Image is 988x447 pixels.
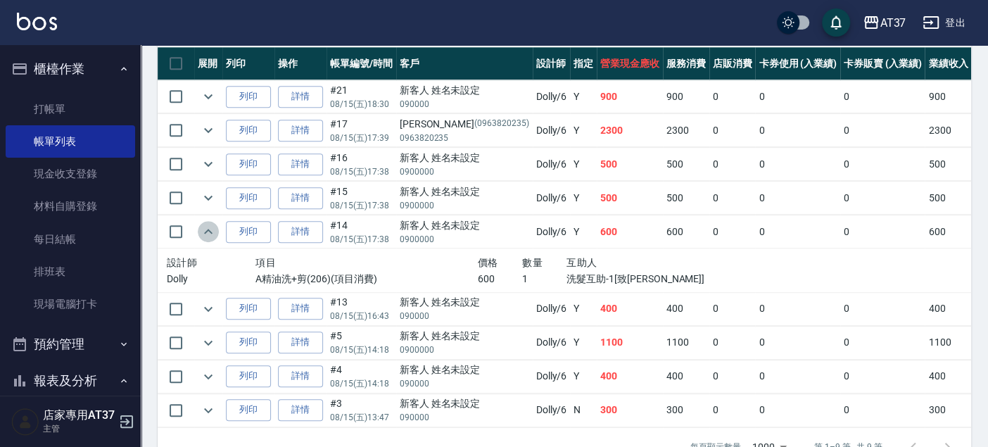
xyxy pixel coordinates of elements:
button: 列印 [226,399,271,421]
td: Y [570,360,597,393]
button: 列印 [226,365,271,387]
p: 090000 [400,98,529,111]
td: 2300 [925,114,971,147]
td: 2300 [663,114,709,147]
th: 指定 [570,47,597,80]
td: 300 [597,394,663,427]
td: 600 [597,215,663,248]
th: 營業現金應收 [597,47,663,80]
p: 08/15 (五) 18:30 [330,98,393,111]
button: 登出 [917,10,971,36]
p: 08/15 (五) 14:18 [330,377,393,390]
p: 0900000 [400,199,529,212]
td: Dolly /6 [533,215,571,248]
button: expand row [198,153,219,175]
td: 0 [755,182,840,215]
p: 主管 [43,422,115,435]
td: 900 [597,80,663,113]
th: 店販消費 [709,47,756,80]
td: Dolly /6 [533,292,571,325]
span: 設計師 [167,257,197,268]
p: 090000 [400,411,529,424]
th: 卡券使用 (入業績) [755,47,840,80]
a: 詳情 [278,153,323,175]
p: 08/15 (五) 13:47 [330,411,393,424]
td: 0 [840,80,925,113]
td: 0 [709,148,756,181]
th: 帳單編號/時間 [327,47,396,80]
td: 0 [755,80,840,113]
button: expand row [198,221,219,242]
td: 0 [709,215,756,248]
td: Dolly /6 [533,182,571,215]
td: 0 [840,182,925,215]
a: 詳情 [278,332,323,353]
td: 1100 [663,326,709,359]
a: 詳情 [278,399,323,421]
a: 詳情 [278,86,323,108]
p: 08/15 (五) 17:38 [330,165,393,178]
th: 卡券販賣 (入業績) [840,47,925,80]
td: 0 [840,148,925,181]
p: 08/15 (五) 17:38 [330,199,393,212]
td: Y [570,148,597,181]
p: 0963820235 [400,132,529,144]
button: 列印 [226,153,271,175]
td: 1100 [597,326,663,359]
div: 新客人 姓名未設定 [400,218,529,233]
button: 櫃檯作業 [6,51,135,87]
a: 詳情 [278,365,323,387]
td: Dolly /6 [533,326,571,359]
span: 價格 [478,257,498,268]
td: #5 [327,326,396,359]
td: 0 [709,182,756,215]
a: 打帳單 [6,93,135,125]
h5: 店家專用AT37 [43,408,115,422]
td: 600 [663,215,709,248]
td: 500 [925,182,971,215]
button: 列印 [226,86,271,108]
th: 服務消費 [663,47,709,80]
a: 每日結帳 [6,223,135,256]
td: Y [570,182,597,215]
p: 600 [478,272,522,287]
button: 報表及分析 [6,363,135,399]
td: 0 [709,394,756,427]
td: 0 [709,80,756,113]
td: 500 [597,148,663,181]
button: expand row [198,332,219,353]
td: Dolly /6 [533,394,571,427]
p: A精油洗+剪(206)(項目消費) [255,272,478,287]
div: 新客人 姓名未設定 [400,363,529,377]
p: 090000 [400,377,529,390]
td: 0 [840,394,925,427]
p: 090000 [400,310,529,322]
td: 0 [840,360,925,393]
p: 0900000 [400,344,529,356]
p: (0963820235) [474,117,529,132]
button: 列印 [226,332,271,353]
td: 0 [755,360,840,393]
a: 現場電腦打卡 [6,288,135,320]
span: 項目 [255,257,276,268]
td: 0 [709,360,756,393]
button: expand row [198,120,219,141]
td: 500 [925,148,971,181]
p: 08/15 (五) 16:43 [330,310,393,322]
button: 列印 [226,120,271,141]
p: 洗髮互助-1[致[PERSON_NAME]] [566,272,699,287]
td: #21 [327,80,396,113]
button: 列印 [226,221,271,243]
button: expand row [198,86,219,107]
td: 0 [709,292,756,325]
p: 1 [522,272,566,287]
img: Logo [17,13,57,30]
td: #14 [327,215,396,248]
button: 列印 [226,298,271,320]
th: 客戶 [396,47,533,80]
button: expand row [198,400,219,421]
td: 0 [755,326,840,359]
td: Y [570,114,597,147]
td: Y [570,80,597,113]
td: 500 [597,182,663,215]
